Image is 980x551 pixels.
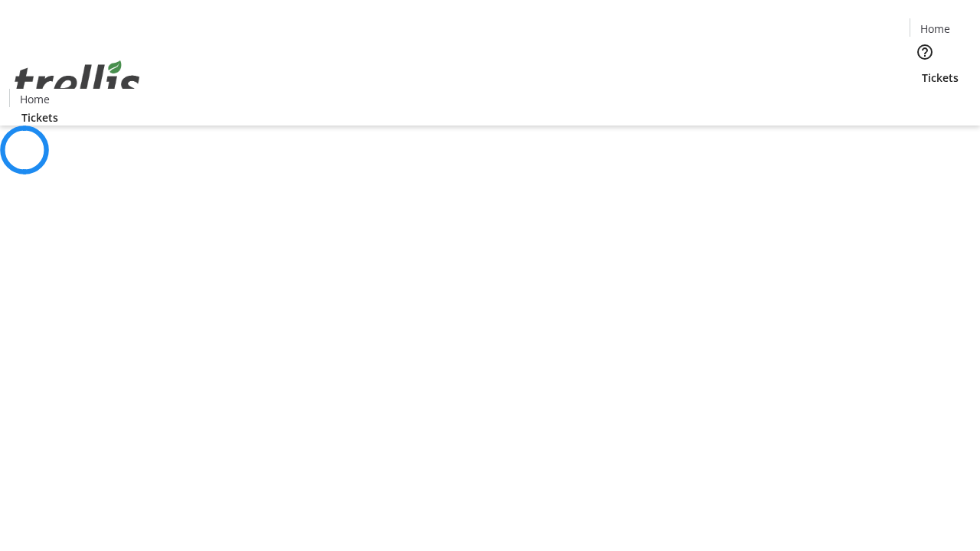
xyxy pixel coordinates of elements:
span: Home [920,21,950,37]
span: Tickets [21,109,58,126]
a: Home [10,91,59,107]
span: Home [20,91,50,107]
a: Tickets [9,109,70,126]
a: Home [910,21,959,37]
button: Cart [910,86,940,116]
img: Orient E2E Organization ELzzEJYDvm's Logo [9,44,145,120]
span: Tickets [922,70,959,86]
button: Help [910,37,940,67]
a: Tickets [910,70,971,86]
